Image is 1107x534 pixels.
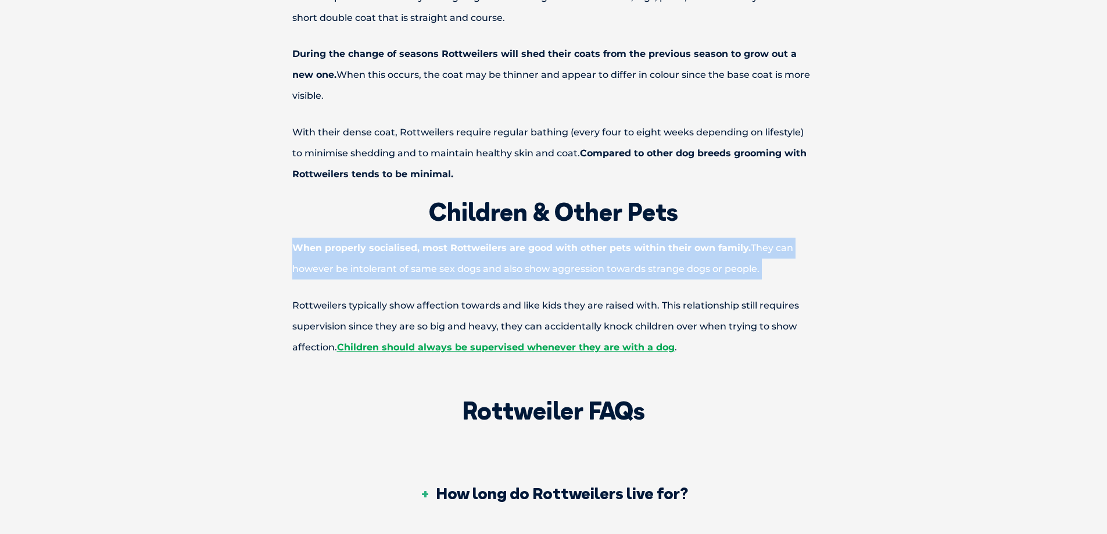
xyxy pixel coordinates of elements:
[292,48,797,80] strong: During the change of seasons Rottweilers will shed their coats from the previous season to grow o...
[252,122,856,185] p: With their dense coat, Rottweilers require regular bathing (every four to eight weeks depending o...
[252,200,856,224] h2: Children & Other Pets
[420,485,688,501] h3: How long do Rottweilers live for?
[252,238,856,279] p: They can however be intolerant of same sex dogs and also show aggression towards strange dogs or ...
[292,148,807,180] strong: Compared to other dog breeds grooming with Rottweilers tends to be minimal.
[292,242,751,253] strong: When properly socialised, most Rottweilers are good with other pets within their own family.
[308,399,799,423] h2: Rottweiler FAQs
[252,295,856,358] p: Rottweilers typically show affection towards and like kids they are raised with. This relationshi...
[252,44,856,106] p: When this occurs, the coat may be thinner and appear to differ in colour since the base coat is m...
[337,342,675,353] a: Children should always be supervised whenever they are with a dog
